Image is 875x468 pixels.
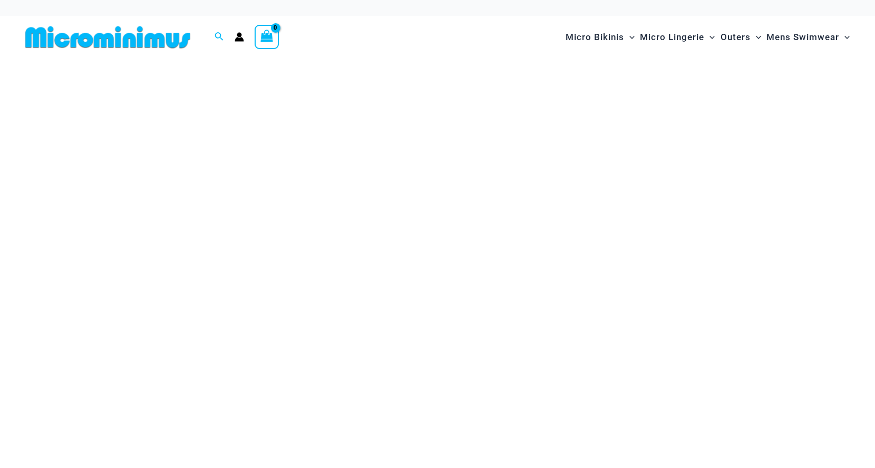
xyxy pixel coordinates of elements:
a: Account icon link [235,32,244,42]
span: Menu Toggle [624,24,635,51]
a: Micro LingerieMenu ToggleMenu Toggle [637,21,717,53]
span: Menu Toggle [839,24,850,51]
nav: Site Navigation [561,20,854,55]
span: Micro Bikinis [566,24,624,51]
span: Menu Toggle [704,24,715,51]
a: View Shopping Cart, empty [255,25,279,49]
span: Micro Lingerie [640,24,704,51]
img: MM SHOP LOGO FLAT [21,25,195,49]
a: Search icon link [215,31,224,44]
span: Mens Swimwear [766,24,839,51]
span: Menu Toggle [751,24,761,51]
a: OutersMenu ToggleMenu Toggle [718,21,764,53]
a: Mens SwimwearMenu ToggleMenu Toggle [764,21,852,53]
span: Outers [721,24,751,51]
a: Micro BikinisMenu ToggleMenu Toggle [563,21,637,53]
